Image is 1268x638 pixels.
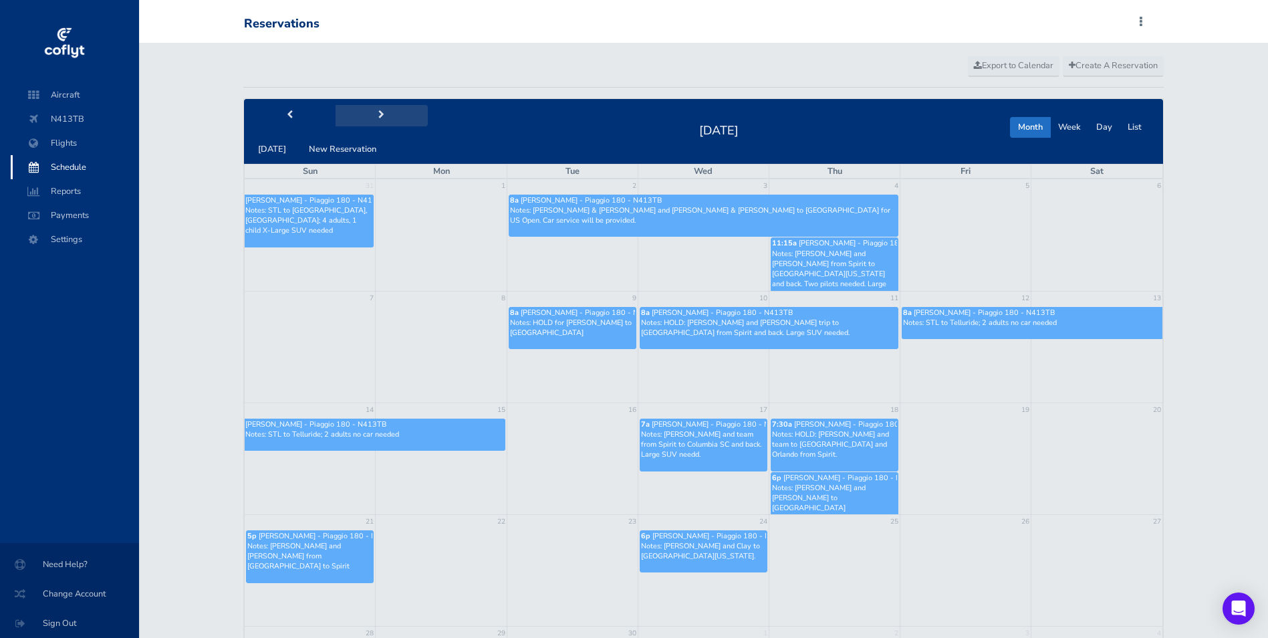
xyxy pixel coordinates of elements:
a: 23 [627,515,638,528]
p: Notes: STL to Telluride; 2 adults no car needed [903,318,1162,328]
a: 22 [496,515,507,528]
span: 6p [641,531,650,541]
span: Need Help? [16,552,123,576]
div: Open Intercom Messenger [1223,593,1255,625]
button: Week [1050,117,1089,138]
span: 8a [641,308,650,318]
h2: [DATE] [691,120,747,138]
span: [PERSON_NAME] - Piaggio 180 - N413TB [245,195,386,205]
a: 5 [1024,179,1031,193]
span: 6p [772,473,781,483]
span: [PERSON_NAME] - Piaggio 180 - N413TB [783,473,924,483]
button: next [336,105,428,126]
p: Notes: STL to Telluride; 2 adults no car needed [245,429,504,439]
span: 5p [247,531,257,541]
a: 11 [889,292,900,305]
span: [PERSON_NAME] - Piaggio 180 - N413TB [521,308,662,318]
a: 2 [631,179,638,193]
span: [PERSON_NAME] - Piaggio 180 - N413TB [521,195,662,205]
p: Notes: [PERSON_NAME] and [PERSON_NAME] from [GEOGRAPHIC_DATA] to Spirit [247,541,373,572]
span: 7:30a [772,419,792,429]
button: Day [1088,117,1120,138]
a: 27 [1152,515,1162,528]
p: Notes: [PERSON_NAME] & [PERSON_NAME] and [PERSON_NAME] & [PERSON_NAME] to [GEOGRAPHIC_DATA] for U... [510,205,898,225]
button: New Reservation [301,139,384,160]
span: Create A Reservation [1069,60,1158,72]
span: Payments [24,203,126,227]
span: Aircraft [24,83,126,107]
p: Notes: HOLD for [PERSON_NAME] to [GEOGRAPHIC_DATA] [510,318,635,338]
a: 24 [758,515,769,528]
span: [PERSON_NAME] - Piaggio 180 - N413TB [652,531,793,541]
span: [PERSON_NAME] - Piaggio 180 - N413TB [652,308,793,318]
span: Change Account [16,582,123,606]
span: [PERSON_NAME] - Piaggio 180 - N413TB [914,308,1055,318]
span: [PERSON_NAME] - Piaggio 180 - N413TB [652,419,793,429]
div: Reservations [244,17,320,31]
span: Settings [24,227,126,251]
a: 26 [1020,515,1031,528]
span: Tue [565,165,580,177]
span: 7a [641,419,650,429]
a: 31 [364,179,375,193]
span: [PERSON_NAME] - Piaggio 180 - N413TB [259,531,400,541]
a: 13 [1152,292,1162,305]
span: Sat [1090,165,1104,177]
p: Notes: [PERSON_NAME] and Clay to [GEOGRAPHIC_DATA][US_STATE]. [641,541,766,561]
span: 8a [510,308,519,318]
a: 12 [1020,292,1031,305]
span: Reports [24,179,126,203]
button: [DATE] [250,139,294,160]
img: coflyt logo [42,23,86,64]
span: Flights [24,131,126,155]
a: 25 [889,515,900,528]
a: 9 [631,292,638,305]
p: Notes: [PERSON_NAME] and [PERSON_NAME] to [GEOGRAPHIC_DATA] [772,483,897,514]
p: Notes: [PERSON_NAME] and [PERSON_NAME] from Spirit to [GEOGRAPHIC_DATA][US_STATE] and back. Two p... [772,249,897,300]
a: 15 [496,403,507,417]
a: 4 [893,179,900,193]
span: Sun [303,165,318,177]
p: Notes: HOLD: [PERSON_NAME] and team to [GEOGRAPHIC_DATA] and Orlando from Spirit. [772,429,897,460]
button: List [1120,117,1150,138]
span: Export to Calendar [974,60,1053,72]
span: N413TB [24,107,126,131]
a: 17 [758,403,769,417]
span: Mon [433,165,450,177]
span: [PERSON_NAME] - Piaggio 180 - N413TB [245,419,386,429]
a: 18 [889,403,900,417]
span: Sign Out [16,611,123,635]
span: 8a [510,195,519,205]
p: Notes: HOLD: [PERSON_NAME] and [PERSON_NAME] trip to [GEOGRAPHIC_DATA] from Spirit and back. Larg... [641,318,897,338]
a: 20 [1152,403,1162,417]
a: 6 [1156,179,1162,193]
p: Notes: STL to [GEOGRAPHIC_DATA], [GEOGRAPHIC_DATA]; 4 adults, 1 child X-Large SUV needed [245,205,373,236]
a: 3 [762,179,769,193]
a: 1 [500,179,507,193]
a: 7 [368,292,375,305]
a: 16 [627,403,638,417]
a: 8 [500,292,507,305]
button: prev [244,105,336,126]
button: Month [1010,117,1051,138]
a: Export to Calendar [968,56,1059,76]
span: [PERSON_NAME] - Piaggio 180 - N413TB [799,238,940,248]
span: [PERSON_NAME] - Piaggio 180 - N413TB [794,419,935,429]
span: Wed [694,165,713,177]
p: Notes: [PERSON_NAME] and team from Spirit to Columbia SC and back. Large SUV needd. [641,429,766,460]
a: 21 [364,515,375,528]
a: 10 [758,292,769,305]
a: Create A Reservation [1063,56,1164,76]
span: Schedule [24,155,126,179]
span: 8a [903,308,912,318]
a: 19 [1020,403,1031,417]
span: Fri [961,165,971,177]
a: 14 [364,403,375,417]
span: 11:15a [772,238,797,248]
span: Thu [828,165,842,177]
